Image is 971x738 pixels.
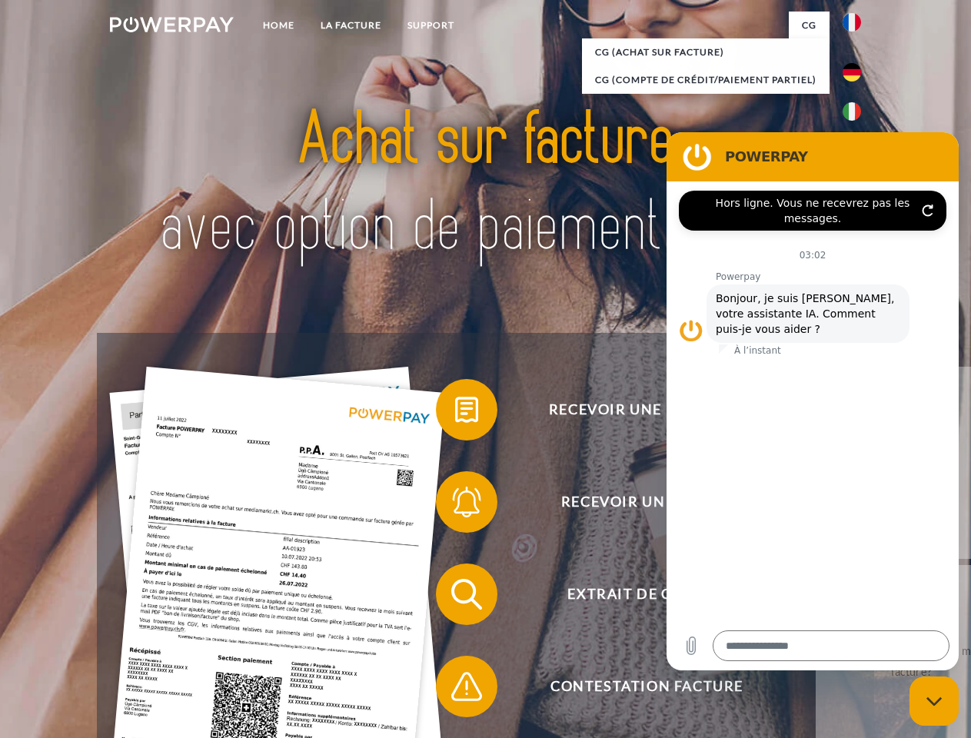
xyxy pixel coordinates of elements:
img: de [843,63,861,81]
img: logo-powerpay-white.svg [110,17,234,32]
img: title-powerpay_fr.svg [147,74,824,294]
a: Support [394,12,467,39]
button: Extrait de compte [436,563,836,625]
a: LA FACTURE [308,12,394,39]
a: CG (Compte de crédit/paiement partiel) [582,66,830,94]
img: qb_search.svg [447,575,486,613]
button: Recevoir une facture ? [436,379,836,440]
span: Extrait de compte [458,563,835,625]
iframe: Bouton de lancement de la fenêtre de messagerie, conversation en cours [909,676,959,726]
button: Contestation Facture [436,656,836,717]
span: Recevoir une facture ? [458,379,835,440]
a: CG (achat sur facture) [582,38,830,66]
span: Contestation Facture [458,656,835,717]
img: fr [843,13,861,32]
a: Home [250,12,308,39]
iframe: Fenêtre de messagerie [667,132,959,670]
img: qb_warning.svg [447,667,486,706]
img: qb_bill.svg [447,391,486,429]
span: Recevoir un rappel? [458,471,835,533]
button: Recevoir un rappel? [436,471,836,533]
img: it [843,102,861,121]
a: CG [789,12,830,39]
img: qb_bell.svg [447,483,486,521]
